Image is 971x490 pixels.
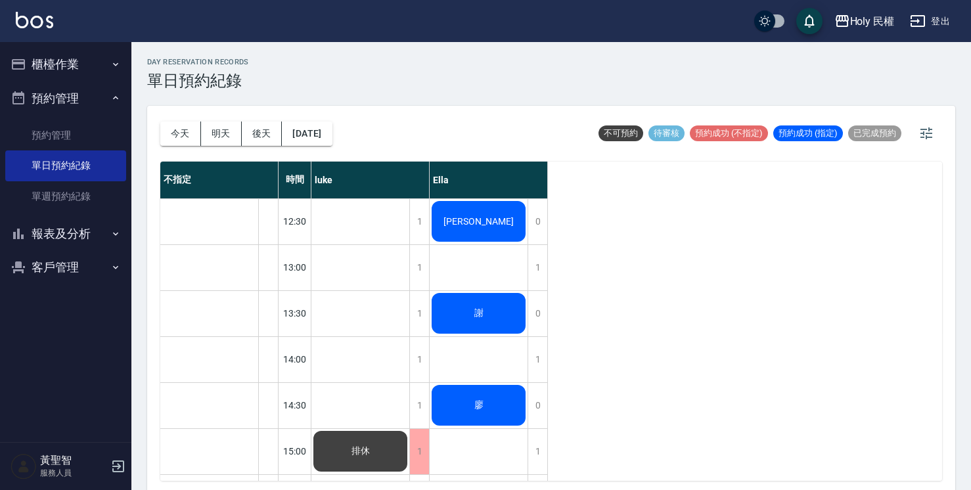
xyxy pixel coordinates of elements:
button: Holy 民權 [829,8,900,35]
div: 1 [409,337,429,382]
div: 1 [409,245,429,290]
div: 14:30 [279,382,311,428]
h2: day Reservation records [147,58,249,66]
button: 明天 [201,122,242,146]
span: [PERSON_NAME] [441,216,516,227]
button: 今天 [160,122,201,146]
button: 櫃檯作業 [5,47,126,81]
span: 廖 [472,399,486,411]
div: 0 [528,199,547,244]
div: Holy 民權 [850,13,895,30]
div: 12:30 [279,198,311,244]
a: 單日預約紀錄 [5,150,126,181]
div: 1 [528,337,547,382]
div: 1 [409,291,429,336]
div: 0 [528,291,547,336]
button: save [796,8,823,34]
div: 1 [409,383,429,428]
button: 後天 [242,122,282,146]
div: 13:00 [279,244,311,290]
div: Ella [430,162,548,198]
button: 預約管理 [5,81,126,116]
img: Logo [16,12,53,28]
div: 1 [409,199,429,244]
div: 時間 [279,162,311,198]
div: 不指定 [160,162,279,198]
button: 客戶管理 [5,250,126,284]
div: 0 [528,383,547,428]
button: 報表及分析 [5,217,126,251]
p: 服務人員 [40,467,107,479]
h5: 黃聖智 [40,454,107,467]
div: 15:00 [279,428,311,474]
h3: 單日預約紀錄 [147,72,249,90]
a: 單週預約紀錄 [5,181,126,212]
img: Person [11,453,37,479]
span: 待審核 [648,127,685,139]
div: luke [311,162,430,198]
span: 預約成功 (指定) [773,127,843,139]
button: [DATE] [282,122,332,146]
div: 1 [528,245,547,290]
div: 13:30 [279,290,311,336]
span: 不可預約 [598,127,643,139]
div: 1 [409,429,429,474]
div: 14:00 [279,336,311,382]
span: 謝 [472,307,486,319]
span: 已完成預約 [848,127,901,139]
span: 預約成功 (不指定) [690,127,768,139]
div: 1 [528,429,547,474]
span: 排休 [349,445,373,457]
button: 登出 [905,9,955,33]
a: 預約管理 [5,120,126,150]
